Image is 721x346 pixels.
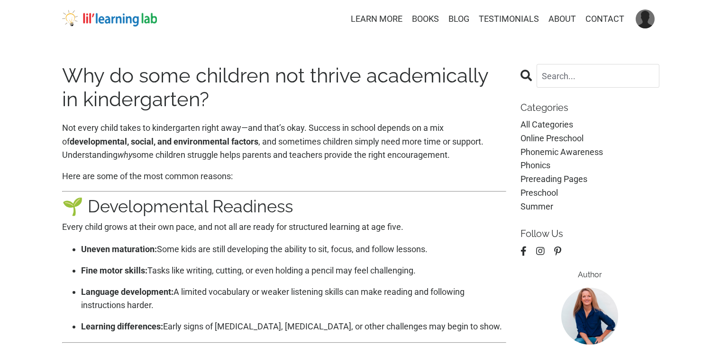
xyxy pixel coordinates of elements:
strong: Learning differences: [81,321,163,331]
p: Some kids are still developing the ability to sit, focus, and follow lessons. [81,243,507,256]
img: lil' learning lab [62,10,157,27]
a: BLOG [448,12,469,26]
a: phonemic awareness [520,146,659,159]
h1: Why do some children not thrive academically in kindergarten? [62,64,507,112]
a: ABOUT [548,12,576,26]
strong: Fine motor skills: [81,265,147,275]
p: Tasks like writing, cutting, or even holding a pencil may feel challenging. [81,264,507,278]
a: preschool [520,186,659,200]
a: TESTIMONIALS [479,12,539,26]
a: online preschool [520,132,659,146]
a: CONTACT [585,12,624,26]
img: User Avatar [636,9,655,28]
p: Categories [520,102,659,113]
p: Not every child takes to kindergarten right away—and that’s okay. Success in school depends on a ... [62,121,507,162]
input: Search... [537,64,659,88]
p: Follow Us [520,228,659,239]
p: Here are some of the most common reasons: [62,170,507,183]
strong: Language development: [81,287,173,297]
p: Early signs of [MEDICAL_DATA], [MEDICAL_DATA], or other challenges may begin to show. [81,320,507,334]
a: LEARN MORE [351,12,402,26]
a: All Categories [520,118,659,132]
strong: developmental, social, and environmental factors [70,137,258,146]
a: phonics [520,159,659,173]
h2: 🌱 Developmental Readiness [62,196,507,217]
em: why [118,150,132,160]
a: summer [520,200,659,214]
h6: Author [520,270,659,279]
a: prereading pages [520,173,659,186]
p: A limited vocabulary or weaker listening skills can make reading and following instructions harder. [81,285,507,313]
p: Every child grows at their own pace, and not all are ready for structured learning at age five. [62,220,507,234]
strong: Uneven maturation: [81,244,157,254]
a: BOOKS [412,12,439,26]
